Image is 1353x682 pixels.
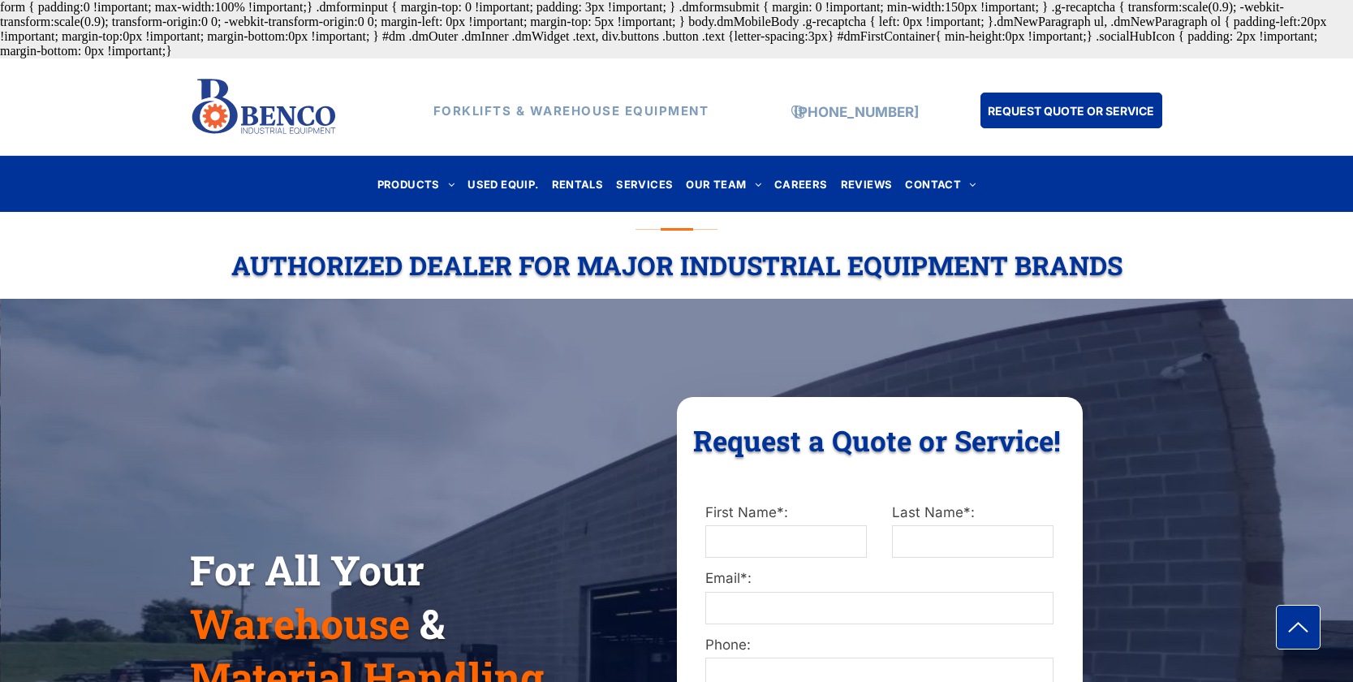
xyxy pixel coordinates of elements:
[433,103,709,119] strong: FORKLIFTS & WAREHOUSE EQUIPMENT
[693,421,1061,459] span: Request a Quote or Service!
[231,248,1122,283] span: Authorized Dealer For Major Industrial Equipment Brands
[705,568,1053,589] label: Email*:
[988,96,1154,126] span: REQUEST QUOTE OR SERVICE
[892,503,1053,524] label: Last Name*:
[371,173,462,195] a: PRODUCTS
[768,173,834,195] a: CAREERS
[190,597,410,650] span: Warehouse
[461,173,545,195] a: USED EQUIP.
[705,503,866,524] label: First Name*:
[610,173,679,195] a: SERVICES
[705,635,1053,656] label: Phone:
[794,104,919,120] a: [PHONE_NUMBER]
[980,93,1162,128] a: REQUEST QUOTE OR SERVICE
[679,173,768,195] a: OUR TEAM
[190,543,424,597] span: For All Your
[545,173,610,195] a: RENTALS
[834,173,899,195] a: REVIEWS
[898,173,982,195] a: CONTACT
[420,597,445,650] span: &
